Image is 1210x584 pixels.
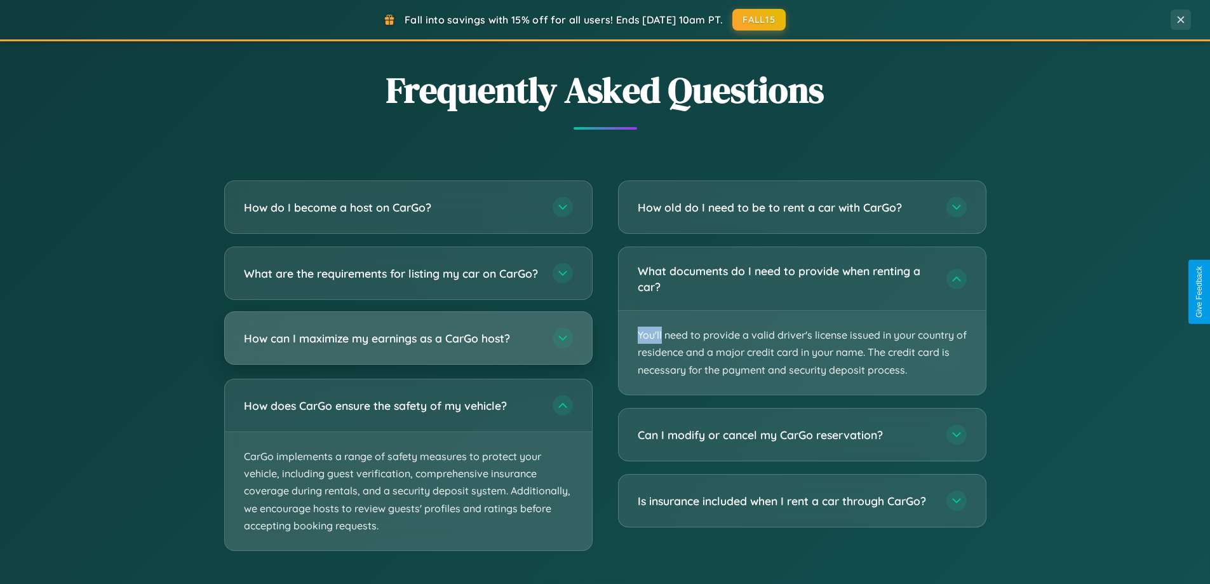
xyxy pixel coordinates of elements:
[1195,266,1204,318] div: Give Feedback
[638,493,934,509] h3: Is insurance included when I rent a car through CarGo?
[244,330,540,346] h3: How can I maximize my earnings as a CarGo host?
[638,263,934,294] h3: What documents do I need to provide when renting a car?
[225,432,592,550] p: CarGo implements a range of safety measures to protect your vehicle, including guest verification...
[224,65,986,114] h2: Frequently Asked Questions
[638,200,934,215] h3: How old do I need to be to rent a car with CarGo?
[244,398,540,414] h3: How does CarGo ensure the safety of my vehicle?
[244,200,540,215] h3: How do I become a host on CarGo?
[244,266,540,282] h3: What are the requirements for listing my car on CarGo?
[732,9,786,31] button: FALL15
[619,311,986,395] p: You'll need to provide a valid driver's license issued in your country of residence and a major c...
[638,427,934,443] h3: Can I modify or cancel my CarGo reservation?
[405,13,723,26] span: Fall into savings with 15% off for all users! Ends [DATE] 10am PT.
